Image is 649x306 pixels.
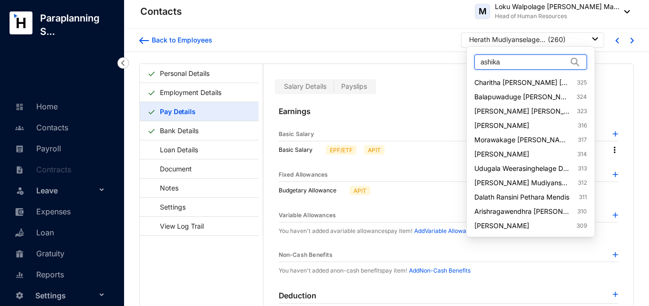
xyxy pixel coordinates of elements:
[474,221,587,231] a: [PERSON_NAME]309
[279,211,336,220] p: Variable Allowances
[15,186,25,195] img: leave-unselected.2934df6273408c3f84d9.svg
[469,35,545,44] div: Herath Mudiyanselage [PERSON_NAME]
[156,83,225,102] a: Employment Details
[139,37,149,44] img: arrow-backward-blue.96c47016eac47e06211658234db6edf5.svg
[495,11,619,21] p: Head of Human Resources
[616,38,619,43] img: chevron-left-blue.0fda5800d0a05439ff8ddef8047136d5.svg
[613,212,618,218] img: plus-blue.82faced185f92b6205e0ad2e478a7993.svg
[474,78,587,87] a: Charitha [PERSON_NAME] [PERSON_NAME]325
[8,222,113,243] li: Loan
[474,207,587,216] a: Arishragawendhra [PERSON_NAME]310
[613,292,618,297] img: plus-blue.82faced185f92b6205e0ad2e478a7993.svg
[36,181,96,200] span: Leave
[32,11,124,38] p: Paraplanning S...
[279,266,407,275] p: You haven't added a non-cash benefits pay item!
[341,82,367,90] span: Payslips
[147,178,182,198] a: Notes
[330,146,353,154] p: EPF/ETF
[354,186,366,195] p: APIT
[279,170,328,179] p: Fixed Allowances
[474,149,587,159] a: [PERSON_NAME]314
[8,158,113,179] li: Contracts
[474,164,587,173] a: Udugala Weerasinghelage Dewmini [PERSON_NAME]313
[279,290,316,301] p: Deduction
[12,144,61,153] a: Payroll
[613,131,618,137] img: plus-blue.82faced185f92b6205e0ad2e478a7993.svg
[117,57,129,69] img: nav-icon-left.19a07721e4dec06a274f6d07517f07b7.svg
[279,106,618,127] p: Earnings
[409,266,471,275] p: Add Non-Cash Benefits
[15,124,24,132] img: people-unselected.118708e94b43a90eceab.svg
[12,270,64,279] a: Reports
[368,146,381,154] p: APIT
[569,57,581,67] img: search.8ce656024d3affaeffe32e5b30621cb7.svg
[474,106,587,116] a: [PERSON_NAME] [PERSON_NAME]323
[279,145,322,155] p: Basic Salary
[147,216,207,236] a: View Log Trail
[279,186,346,195] p: Budgetary Allowance
[8,243,113,264] li: Gratuity
[15,229,24,237] img: loan-unselected.d74d20a04637f2d15ab5.svg
[613,172,618,177] img: plus-blue.82faced185f92b6205e0ad2e478a7993.svg
[12,228,54,237] a: Loan
[474,92,587,102] a: Balapuwaduge [PERSON_NAME]324
[8,137,113,158] li: Payroll
[279,129,314,139] p: Basic Salary
[474,178,587,188] a: [PERSON_NAME] Mudiyanse Ralahamilage [PERSON_NAME]312
[630,38,634,43] img: chevron-right-blue.16c49ba0fe93ddb13f341d83a2dbca89.svg
[15,166,24,174] img: contract-unselected.99e2b2107c0a7dd48938.svg
[8,264,113,285] li: Reports
[279,250,333,260] p: Non-Cash Benefits
[592,37,598,41] img: dropdown-black.8e83cc76930a90b1a4fdb6d089b7bf3a.svg
[619,10,630,13] img: dropdown-black.8e83cc76930a90b1a4fdb6d089b7bf3a.svg
[140,5,182,18] p: Contacts
[495,2,619,11] p: Loku Walpolage [PERSON_NAME] Ma...
[147,159,195,179] a: Document
[12,207,71,216] a: Expenses
[610,145,619,155] img: more.27664ee4a8faa814348e188645a3c1fc.svg
[474,135,587,145] a: Morawakage [PERSON_NAME]317
[8,200,113,222] li: Expenses
[15,103,24,111] img: home-unselected.a29eae3204392db15eaf.svg
[414,226,479,236] p: Add Variable Allowances
[35,286,96,305] span: Settings
[15,291,24,300] img: settings-unselected.1febfda315e6e19643a1.svg
[479,7,487,16] span: M
[548,35,565,44] p: ( 260 )
[156,102,199,121] a: Pay Details
[156,121,202,140] a: Bank Details
[8,95,113,116] li: Home
[15,271,24,279] img: report-unselected.e6a6b4230fc7da01f883.svg
[139,35,212,45] a: Back to Employees
[284,82,326,90] span: Salary Details
[147,197,189,217] a: Settings
[12,123,68,132] a: Contacts
[15,145,24,153] img: payroll-unselected.b590312f920e76f0c668.svg
[481,55,567,69] input: Search Employee
[613,252,618,257] img: plus-blue.82faced185f92b6205e0ad2e478a7993.svg
[12,249,64,258] a: Gratuity
[8,116,113,137] li: Contacts
[147,140,201,159] a: Loan Details
[12,165,71,174] a: Contracts
[474,192,587,202] a: Dalath Ransini Pethara Mendis311
[279,226,412,236] p: You haven't added a variable allowances pay item!
[12,102,58,111] a: Home
[15,208,24,216] img: expense-unselected.2edcf0507c847f3e9e96.svg
[15,250,24,258] img: gratuity-unselected.a8c340787eea3cf492d7.svg
[156,63,213,83] a: Personal Details
[474,121,587,130] a: [PERSON_NAME]316
[149,35,212,45] div: Back to Employees
[474,235,587,245] a: [PERSON_NAME] [PERSON_NAME]308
